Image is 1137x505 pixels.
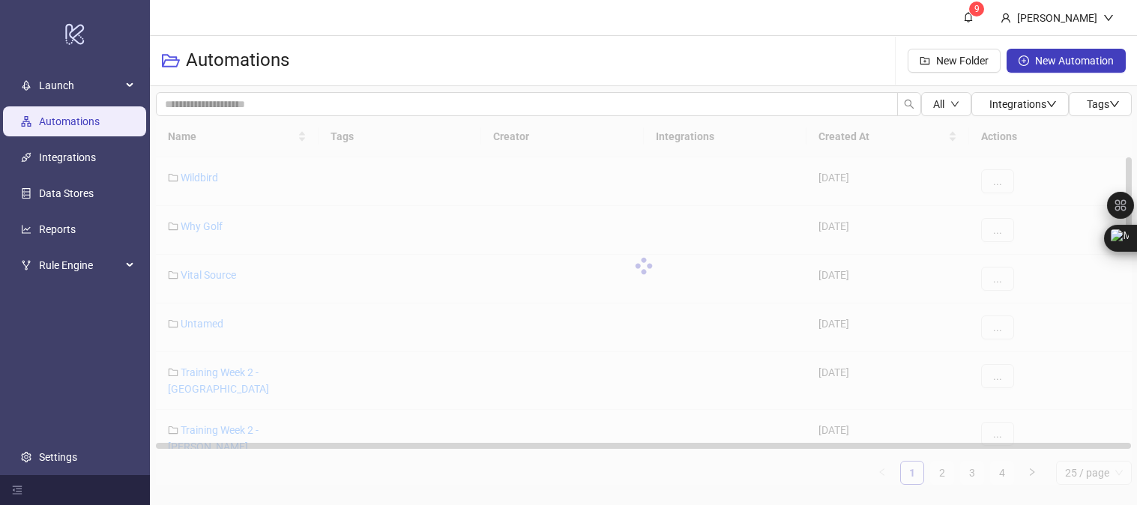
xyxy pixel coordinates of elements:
a: Automations [39,115,100,127]
span: Integrations [989,98,1057,110]
span: Tags [1087,98,1120,110]
button: Tagsdown [1069,92,1132,116]
button: Integrationsdown [971,92,1069,116]
span: folder-open [162,52,180,70]
span: plus-circle [1019,55,1029,66]
span: down [1109,99,1120,109]
a: Data Stores [39,187,94,199]
span: fork [21,260,31,270]
button: New Folder [908,49,1001,73]
span: down [1046,99,1057,109]
span: New Automation [1035,55,1114,67]
span: search [904,99,914,109]
span: rocket [21,80,31,91]
span: down [1103,13,1114,23]
span: Rule Engine [39,250,121,280]
sup: 9 [969,1,984,16]
span: folder-add [920,55,930,66]
button: Alldown [921,92,971,116]
div: [PERSON_NAME] [1011,10,1103,26]
a: Settings [39,451,77,463]
span: New Folder [936,55,989,67]
a: Integrations [39,151,96,163]
button: New Automation [1007,49,1126,73]
a: Reports [39,223,76,235]
span: Launch [39,70,121,100]
span: bell [963,12,974,22]
span: All [933,98,944,110]
h3: Automations [186,49,289,73]
span: user [1001,13,1011,23]
span: menu-fold [12,485,22,495]
span: 9 [974,4,980,14]
span: down [950,100,959,109]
